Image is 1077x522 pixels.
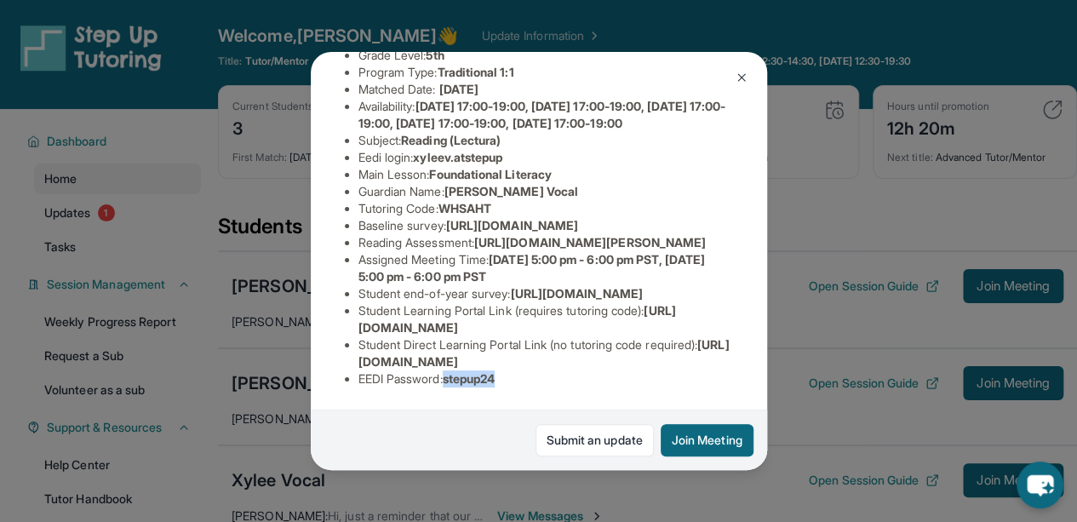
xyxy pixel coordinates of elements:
li: Tutoring Code : [358,200,733,217]
span: [URL][DOMAIN_NAME] [510,286,642,301]
span: Foundational Literacy [429,167,551,181]
span: [DATE] 5:00 pm - 6:00 pm PST, [DATE] 5:00 pm - 6:00 pm PST [358,252,705,284]
button: Join Meeting [661,424,753,456]
span: stepup24 [443,371,496,386]
span: 5th [426,48,444,62]
span: Reading (Lectura) [401,133,501,147]
a: Submit an update [536,424,654,456]
span: [DATE] 17:00-19:00, [DATE] 17:00-19:00, [DATE] 17:00-19:00, [DATE] 17:00-19:00, [DATE] 17:00-19:00 [358,99,726,130]
span: Traditional 1:1 [437,65,513,79]
span: [URL][DOMAIN_NAME][PERSON_NAME] [474,235,706,250]
li: Assigned Meeting Time : [358,251,733,285]
li: Eedi login : [358,149,733,166]
li: Student end-of-year survey : [358,285,733,302]
span: [PERSON_NAME] Vocal [444,184,578,198]
button: chat-button [1017,462,1063,508]
li: Baseline survey : [358,217,733,234]
li: Reading Assessment : [358,234,733,251]
span: WHSAHT [438,201,491,215]
span: [URL][DOMAIN_NAME] [446,218,578,232]
li: Student Learning Portal Link (requires tutoring code) : [358,302,733,336]
img: Close Icon [735,71,748,84]
li: Subject : [358,132,733,149]
li: Main Lesson : [358,166,733,183]
li: Guardian Name : [358,183,733,200]
span: [DATE] [439,82,478,96]
li: Matched Date: [358,81,733,98]
li: EEDI Password : [358,370,733,387]
li: Availability: [358,98,733,132]
li: Student Direct Learning Portal Link (no tutoring code required) : [358,336,733,370]
li: Program Type: [358,64,733,81]
span: xyleev.atstepup [413,150,502,164]
li: Grade Level: [358,47,733,64]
